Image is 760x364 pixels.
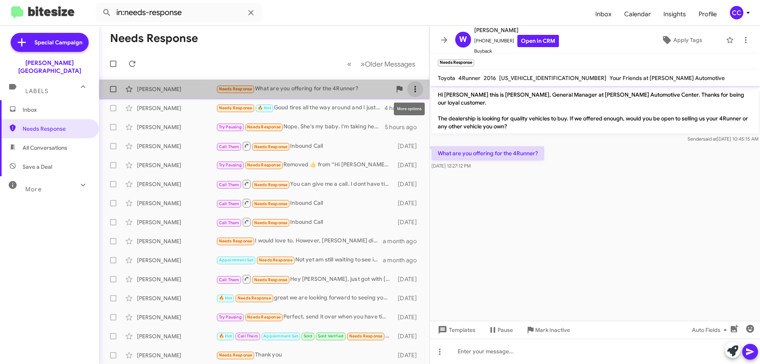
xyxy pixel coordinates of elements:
[254,182,288,187] span: Needs Response
[247,162,281,168] span: Needs Response
[137,199,216,207] div: [PERSON_NAME]
[263,334,298,339] span: Appointment Set
[96,3,262,22] input: Search
[394,313,423,321] div: [DATE]
[216,313,394,322] div: Perfect, send it over when you have time. We will be on the lookout!
[383,256,423,264] div: a month ago
[535,323,570,337] span: Mark Inactive
[254,144,288,149] span: Needs Response
[23,163,52,171] span: Save a Deal
[431,163,471,169] span: [DATE] 12:27:12 PM
[394,294,423,302] div: [DATE]
[137,237,216,245] div: [PERSON_NAME]
[137,180,216,188] div: [PERSON_NAME]
[394,180,423,188] div: [DATE]
[23,125,90,133] span: Needs Response
[137,142,216,150] div: [PERSON_NAME]
[219,238,253,244] span: Needs Response
[219,353,253,358] span: Needs Response
[11,33,89,52] a: Special Campaign
[385,123,423,131] div: 5 hours ago
[219,144,239,149] span: Call Them
[137,85,216,93] div: [PERSON_NAME]
[216,274,394,284] div: Hey [PERSON_NAME], just got with [PERSON_NAME] and he is going to give you a call back shortly.
[657,3,692,26] a: Insights
[216,141,394,151] div: Inbound Call
[318,334,344,339] span: Sold Verified
[430,323,482,337] button: Templates
[458,74,481,82] span: 4Runner
[137,351,216,359] div: [PERSON_NAME]
[356,56,420,72] button: Next
[216,351,394,360] div: Thank you
[25,186,42,193] span: More
[110,32,198,45] h1: Needs Response
[438,59,474,67] small: Needs Response
[499,74,606,82] span: [US_VEHICLE_IDENTIFICATION_NUMBER]
[474,35,559,47] span: [PHONE_NUMBER]
[137,218,216,226] div: [PERSON_NAME]
[431,146,544,160] p: What are you offering for the 4Runner?
[219,220,239,225] span: Call Them
[618,3,657,26] span: Calendar
[343,56,420,72] nav: Page navigation example
[394,332,423,340] div: [DATE]
[730,6,743,19] div: CC
[25,88,48,95] span: Labels
[474,25,559,35] span: [PERSON_NAME]
[484,74,496,82] span: 2016
[589,3,618,26] a: Inbox
[216,198,394,208] div: Inbound Call
[216,84,391,93] div: What are you offering for the 4Runner?
[219,124,242,130] span: Try Pausing
[474,47,559,55] span: Buyback
[216,179,394,189] div: You can give me a call. I dont have time this week to swing by. I left the sales rep a sheet of w...
[436,323,475,337] span: Templates
[216,122,385,131] div: Nope. She's my baby. I'm taking her on a road trip to [US_STATE] next week. Can't kill a Honda.
[219,334,232,339] span: 🔥 Hot
[692,3,723,26] a: Profile
[259,257,293,263] span: Needs Response
[254,201,288,206] span: Needs Response
[383,237,423,245] div: a month ago
[219,182,239,187] span: Call Them
[137,104,216,112] div: [PERSON_NAME]
[517,35,559,47] a: Open in CRM
[342,56,356,72] button: Previous
[137,161,216,169] div: [PERSON_NAME]
[219,257,254,263] span: Appointment Set
[365,60,415,69] span: Older Messages
[237,295,271,301] span: Needs Response
[137,313,216,321] div: [PERSON_NAME]
[219,277,239,282] span: Call Them
[137,256,216,264] div: [PERSON_NAME]
[438,74,455,82] span: Toyota
[394,142,423,150] div: [DATE]
[384,104,423,112] div: 4 hours ago
[723,6,751,19] button: CC
[216,160,394,170] div: Removed ‌👍‌ from “ Hi [PERSON_NAME] this is [PERSON_NAME] at [PERSON_NAME][GEOGRAPHIC_DATA]. I wa...
[254,220,288,225] span: Needs Response
[394,161,423,169] div: [DATE]
[394,351,423,359] div: [DATE]
[688,136,758,142] span: Sender [DATE] 10:45:15 AM
[219,105,253,111] span: Needs Response
[361,59,365,69] span: »
[431,88,758,133] p: Hi [PERSON_NAME] this is [PERSON_NAME], General Manager at [PERSON_NAME] Automotive Center. Thank...
[641,33,722,47] button: Apply Tags
[34,38,82,46] span: Special Campaign
[247,124,281,130] span: Needs Response
[137,332,216,340] div: [PERSON_NAME]
[519,323,576,337] button: Mark Inactive
[394,275,423,283] div: [DATE]
[23,106,90,114] span: Inbox
[216,332,394,341] div: Afternoon [PERSON_NAME], this is [PERSON_NAME]. You asked me to give you a heads up when I bring ...
[394,218,423,226] div: [DATE]
[216,293,394,303] div: great we are looking forward to seeing you, just come in and ask for me or [PERSON_NAME]!
[216,103,384,112] div: Good tires all the way around and I just put a new exhaust on it
[482,323,519,337] button: Pause
[219,86,253,91] span: Needs Response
